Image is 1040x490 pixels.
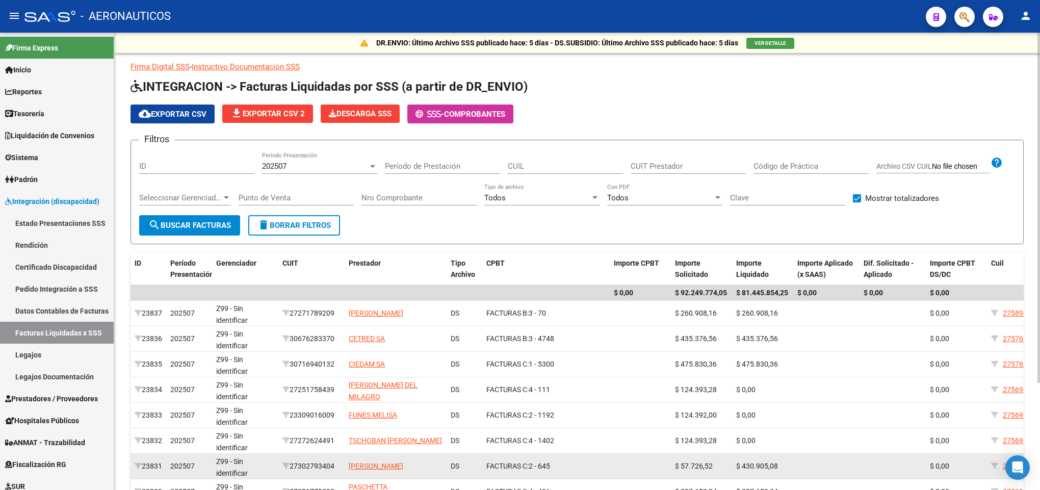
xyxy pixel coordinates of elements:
[736,289,788,297] span: $ 81.445.854,25
[675,462,713,470] span: $ 57.726,52
[282,409,341,421] div: 23309016009
[216,432,248,452] span: Z99 - Sin identificar
[797,259,853,279] span: Importe Aplicado (x SAAS)
[248,215,340,236] button: Borrar Filtros
[614,289,633,297] span: $ 0,00
[349,436,442,445] span: TSCHOBAN [PERSON_NAME]
[675,334,717,343] span: $ 435.376,56
[486,460,606,472] div: 2 - 645
[166,252,212,297] datatable-header-cell: Período Presentación
[451,411,459,419] span: DS
[135,307,162,319] div: 23837
[216,457,248,477] span: Z99 - Sin identificar
[131,62,190,71] a: Firma Digital SSS
[81,5,171,28] span: - AERONAUTICOS
[451,259,475,279] span: Tipo Archivo
[486,358,606,370] div: 1 - 5300
[135,409,162,421] div: 23833
[8,10,20,22] mat-icon: menu
[5,86,42,97] span: Reportes
[170,411,195,419] span: 202507
[321,105,400,123] button: Descarga SSS
[447,252,482,297] datatable-header-cell: Tipo Archivo
[321,105,400,123] app-download-masive: Descarga masiva de comprobantes (adjuntos)
[5,108,44,119] span: Tesorería
[139,132,174,146] h3: Filtros
[991,259,1004,267] span: Cuil
[216,330,248,350] span: Z99 - Sin identificar
[192,62,300,71] a: Instructivo Documentación SSS
[797,289,817,297] span: $ 0,00
[135,358,162,370] div: 23835
[864,289,883,297] span: $ 0,00
[451,334,459,343] span: DS
[5,130,94,141] span: Liquidación de Convenios
[482,252,610,297] datatable-header-cell: CPBT
[486,333,606,345] div: 3 - 4748
[139,193,222,202] span: Seleccionar Gerenciador
[407,105,513,123] button: -Comprobantes
[671,252,732,297] datatable-header-cell: Importe Solicitado
[486,409,606,421] div: 2 - 1192
[5,437,85,448] span: ANMAT - Trazabilidad
[675,436,717,445] span: $ 124.393,28
[135,333,162,345] div: 23836
[486,385,529,394] span: FACTURAS C:
[282,333,341,345] div: 30676283370
[257,219,270,231] mat-icon: delete
[486,436,529,445] span: FACTURAS C:
[451,436,459,445] span: DS
[5,393,98,404] span: Prestadores / Proveedores
[216,259,256,267] span: Gerenciador
[262,162,287,171] span: 202507
[349,381,418,401] span: [PERSON_NAME] DEL MILAGRO
[451,309,459,317] span: DS
[610,252,671,297] datatable-header-cell: Importe CPBT
[675,309,717,317] span: $ 260.908,16
[486,307,606,319] div: 3 - 70
[1005,455,1030,480] div: Open Intercom Messenger
[278,252,345,297] datatable-header-cell: CUIT
[860,252,926,297] datatable-header-cell: Dif. Solicitado - Aplicado
[930,385,949,394] span: $ 0,00
[451,360,459,368] span: DS
[282,460,341,472] div: 27302793404
[131,80,528,94] span: INTEGRACION -> Facturas Liquidadas por SSS (a partir de DR_ENVIO)
[135,435,162,447] div: 23832
[139,110,206,119] span: Exportar CSV
[282,307,341,319] div: 27271789209
[131,61,1024,72] p: -
[349,360,385,368] span: CIEDAM SA
[932,162,991,171] input: Archivo CSV CUIL
[991,157,1003,169] mat-icon: help
[345,252,447,297] datatable-header-cell: Prestador
[607,193,629,202] span: Todos
[864,259,914,279] span: Dif. Solicitado - Aplicado
[282,358,341,370] div: 30716940132
[736,334,778,343] span: $ 435.376,56
[139,108,151,120] mat-icon: cloud_download
[5,42,58,54] span: Firma Express
[930,289,949,297] span: $ 0,00
[736,360,778,368] span: $ 475.830,36
[876,162,932,170] span: Archivo CSV CUIL
[865,192,939,204] span: Mostrar totalizadores
[349,411,397,419] span: FUNES MELISA
[451,385,459,394] span: DS
[736,411,756,419] span: $ 0,00
[930,462,949,470] span: $ 0,00
[135,259,141,267] span: ID
[349,259,381,267] span: Prestador
[736,259,769,279] span: Importe Liquidado
[170,462,195,470] span: 202507
[282,384,341,396] div: 27251758439
[736,309,778,317] span: $ 260.908,16
[486,435,606,447] div: 4 - 1402
[930,360,949,368] span: $ 0,00
[736,462,778,470] span: $ 430.905,08
[675,289,727,297] span: $ 92.249.774,05
[222,105,313,123] button: Exportar CSV 2
[614,259,659,267] span: Importe CPBT
[486,259,505,267] span: CPBT
[486,411,529,419] span: FACTURAS C:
